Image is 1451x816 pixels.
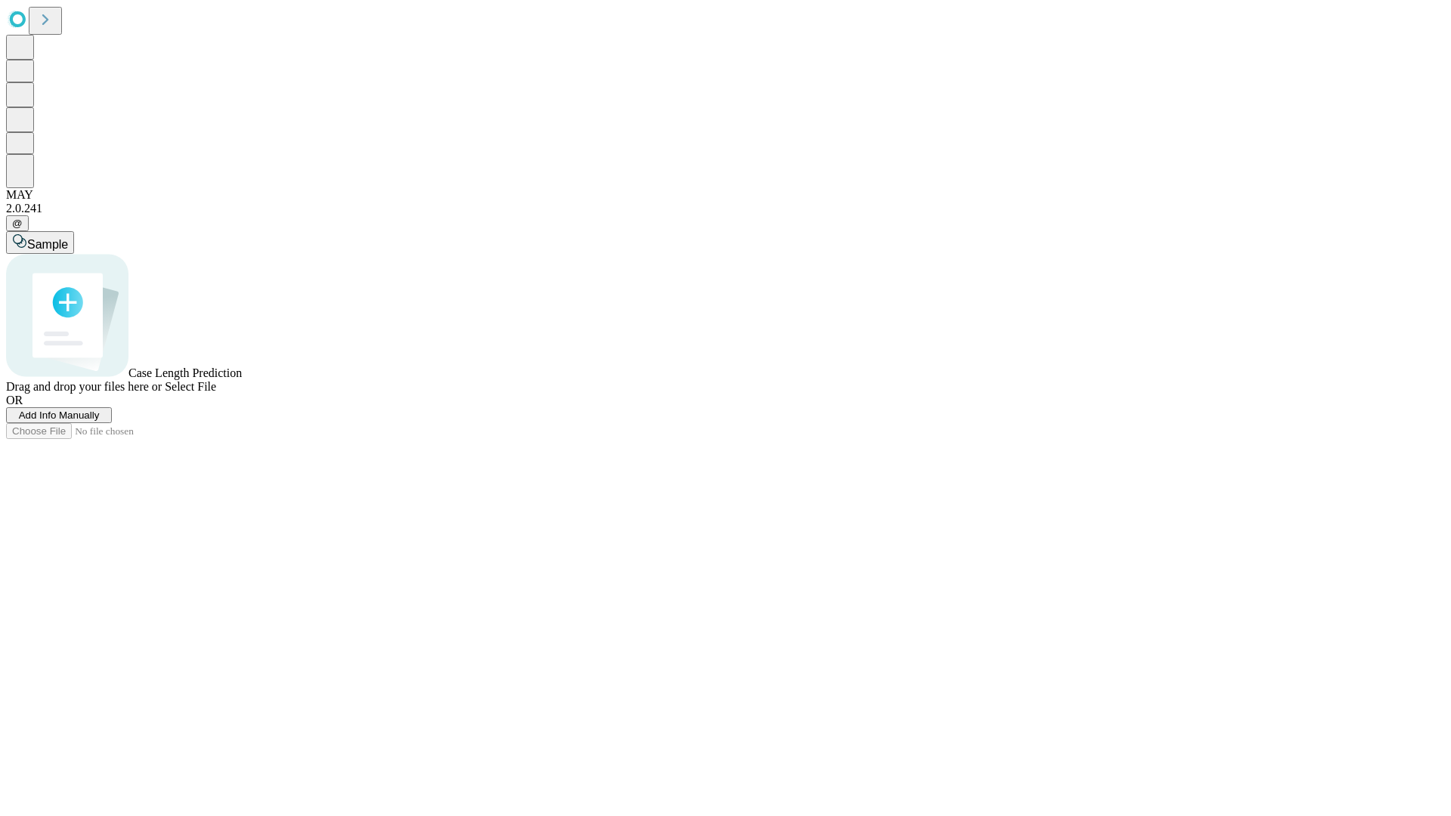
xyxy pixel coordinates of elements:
div: 2.0.241 [6,202,1445,215]
span: Select File [165,380,216,393]
button: Add Info Manually [6,407,112,423]
span: Drag and drop your files here or [6,380,162,393]
span: OR [6,394,23,406]
span: Sample [27,238,68,251]
button: Sample [6,231,74,254]
span: Add Info Manually [19,410,100,421]
div: MAY [6,188,1445,202]
span: Case Length Prediction [128,366,242,379]
span: @ [12,218,23,229]
button: @ [6,215,29,231]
